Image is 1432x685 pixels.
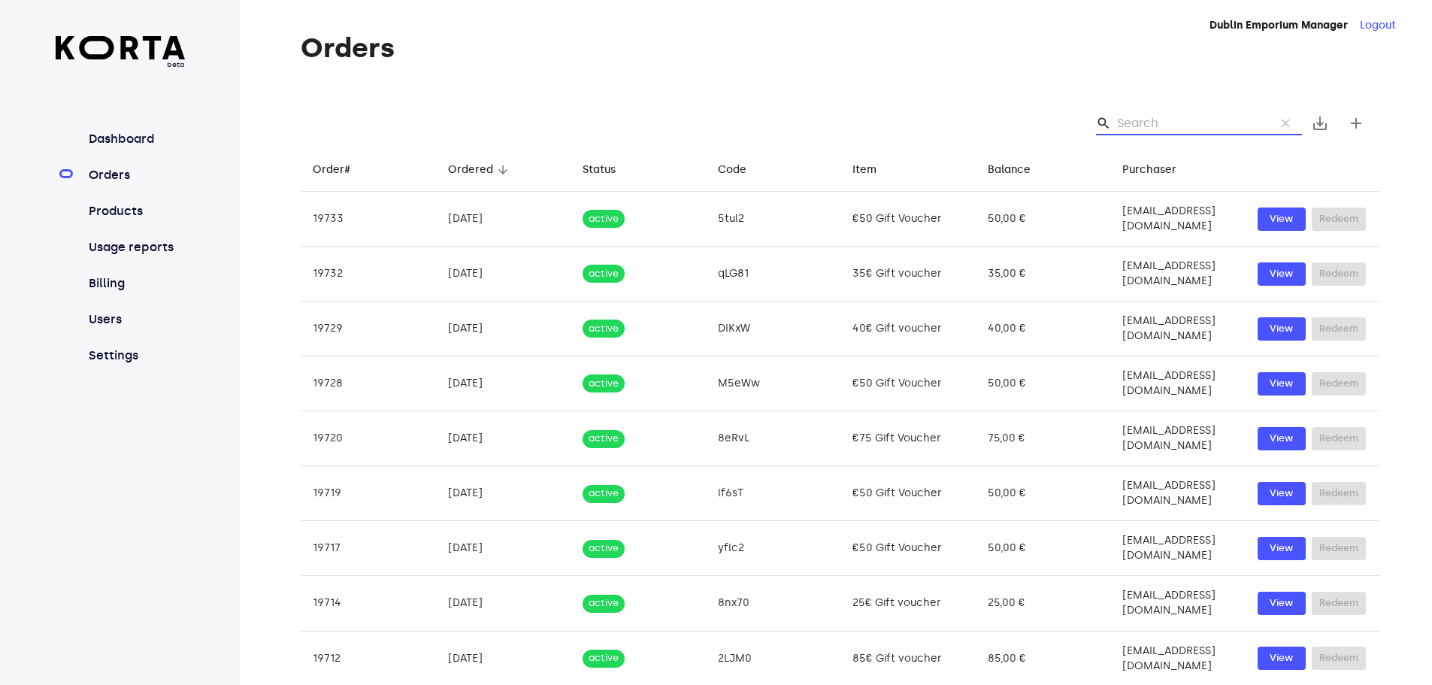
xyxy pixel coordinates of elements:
span: Search [1096,116,1111,131]
td: 50,00 € [976,521,1111,576]
button: View [1258,537,1306,560]
td: DIKxW [706,302,841,356]
td: €75 Gift Voucher [840,411,976,466]
a: View [1258,482,1306,505]
span: active [583,541,625,556]
td: 19728 [301,356,436,411]
span: View [1265,540,1298,557]
td: [DATE] [436,521,571,576]
span: Ordered [448,161,513,179]
span: active [583,267,625,281]
td: [EMAIL_ADDRESS][DOMAIN_NAME] [1110,192,1246,247]
span: Order# [313,161,370,179]
input: Search [1117,111,1263,135]
td: 19720 [301,411,436,466]
div: Status [583,161,616,179]
span: View [1265,650,1298,667]
td: [DATE] [436,576,571,631]
td: [EMAIL_ADDRESS][DOMAIN_NAME] [1110,466,1246,521]
td: 8eRvL [706,411,841,466]
td: 5tul2 [706,192,841,247]
td: 19733 [301,192,436,247]
td: [DATE] [436,302,571,356]
span: active [583,432,625,446]
td: 40€ Gift voucher [840,302,976,356]
div: Code [718,161,746,179]
td: yflc2 [706,521,841,576]
span: Item [852,161,896,179]
span: View [1265,211,1298,228]
td: 8nx70 [706,576,841,631]
td: 25€ Gift voucher [840,576,976,631]
span: active [583,212,625,226]
div: Order# [313,161,350,179]
span: View [1265,320,1298,338]
td: [EMAIL_ADDRESS][DOMAIN_NAME] [1110,247,1246,302]
span: beta [56,59,186,70]
td: [DATE] [436,247,571,302]
td: 19717 [301,521,436,576]
td: 50,00 € [976,466,1111,521]
td: lf6sT [706,466,841,521]
a: Products [86,202,186,220]
button: View [1258,208,1306,231]
td: 40,00 € [976,302,1111,356]
span: Code [718,161,766,179]
td: 19714 [301,576,436,631]
a: View [1258,592,1306,615]
td: 19732 [301,247,436,302]
span: View [1265,265,1298,283]
div: Purchaser [1122,161,1176,179]
span: active [583,322,625,336]
a: Dashboard [86,130,186,148]
span: active [583,651,625,665]
span: View [1265,485,1298,502]
button: View [1258,317,1306,341]
span: Purchaser [1122,161,1196,179]
span: active [583,486,625,501]
a: Orders [86,166,186,184]
span: Status [583,161,635,179]
td: [EMAIL_ADDRESS][DOMAIN_NAME] [1110,576,1246,631]
td: [EMAIL_ADDRESS][DOMAIN_NAME] [1110,521,1246,576]
td: 35€ Gift voucher [840,247,976,302]
td: [DATE] [436,411,571,466]
td: 19719 [301,466,436,521]
td: [DATE] [436,192,571,247]
td: [EMAIL_ADDRESS][DOMAIN_NAME] [1110,411,1246,466]
button: View [1258,372,1306,396]
td: M5eWw [706,356,841,411]
td: €50 Gift Voucher [840,192,976,247]
button: View [1258,427,1306,450]
div: Item [852,161,876,179]
span: View [1265,595,1298,612]
span: save_alt [1311,114,1329,132]
td: [EMAIL_ADDRESS][DOMAIN_NAME] [1110,356,1246,411]
span: add [1347,114,1365,132]
span: View [1265,375,1298,393]
button: View [1258,262,1306,286]
a: Users [86,311,186,329]
span: active [583,377,625,391]
span: View [1265,430,1298,447]
td: 19729 [301,302,436,356]
td: 50,00 € [976,356,1111,411]
div: Ordered [448,161,493,179]
td: [EMAIL_ADDRESS][DOMAIN_NAME] [1110,302,1246,356]
td: 50,00 € [976,192,1111,247]
td: [DATE] [436,466,571,521]
td: qLG81 [706,247,841,302]
span: active [583,596,625,611]
a: Billing [86,274,186,292]
td: 35,00 € [976,247,1111,302]
td: 75,00 € [976,411,1111,466]
button: View [1258,647,1306,670]
h1: Orders [301,33,1380,63]
td: €50 Gift Voucher [840,356,976,411]
td: 25,00 € [976,576,1111,631]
